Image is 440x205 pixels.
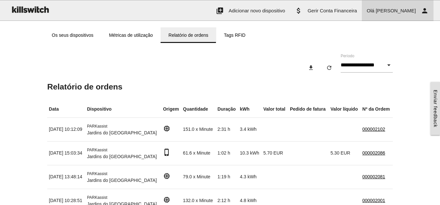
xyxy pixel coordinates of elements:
[308,62,314,74] i: download
[376,8,416,13] span: [PERSON_NAME]
[216,0,224,21] i: add_to_photos
[85,101,161,118] th: Dispositivo
[161,101,181,118] th: Origem
[362,198,385,203] a: 000002001
[238,117,262,141] td: 3.4 kWh
[47,101,85,118] th: Data
[87,130,157,135] span: Jardins do [GEOGRAPHIC_DATA]
[47,117,85,141] td: [DATE] 10:12:09
[87,171,107,176] span: PARKassist
[216,27,253,43] a: Tags RFID
[329,141,361,165] td: 5.30 EUR
[216,141,238,165] td: 1:02 h
[87,124,107,129] span: PARKassist
[163,125,171,132] i: memory
[216,117,238,141] td: 2:31 h
[216,101,238,118] th: Duração
[181,101,216,118] th: Quantidade
[44,27,101,43] a: Os seus dispositivos
[163,148,171,156] i: phone_iphone
[87,148,107,152] span: PARKassist
[10,0,50,19] img: ks-logo-black-160-b.png
[181,141,216,165] td: 61.6 x Minute
[181,117,216,141] td: 151.0 x Minute
[47,141,85,165] td: [DATE] 15:03:34
[367,8,374,13] span: Olá
[163,172,171,180] i: memory
[163,196,171,204] i: memory
[47,82,393,91] h5: Relatório de ordens
[216,165,238,189] td: 1:19 h
[362,127,385,132] a: 000002102
[321,62,338,74] button: refresh
[161,27,216,43] a: Relatório de ordens
[47,165,85,189] td: [DATE] 13:48:14
[295,0,303,21] i: attach_money
[181,165,216,189] td: 79.0 x Minute
[87,154,157,159] span: Jardins do [GEOGRAPHIC_DATA]
[341,53,354,59] label: Período
[262,101,288,118] th: Valor total
[329,101,361,118] th: Valor líquido
[229,8,285,13] span: Adicionar novo dispositivo
[87,178,157,183] span: Jardins do [GEOGRAPHIC_DATA]
[431,82,440,135] a: Enviar feedback
[303,62,319,74] button: download
[421,0,429,21] i: person
[101,27,161,43] a: Métricas de utilização
[361,101,393,118] th: Nº da Ordem
[288,101,329,118] th: Pedido de fatura
[362,174,385,179] a: 000002081
[238,165,262,189] td: 4.3 kWh
[307,8,357,13] span: Gerir Conta Financeira
[262,141,288,165] td: 5.70 EUR
[326,62,333,74] i: refresh
[238,141,262,165] td: 10.3 kWh
[87,195,107,200] span: PARKassist
[362,150,385,156] a: 000002086
[238,101,262,118] th: kWh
